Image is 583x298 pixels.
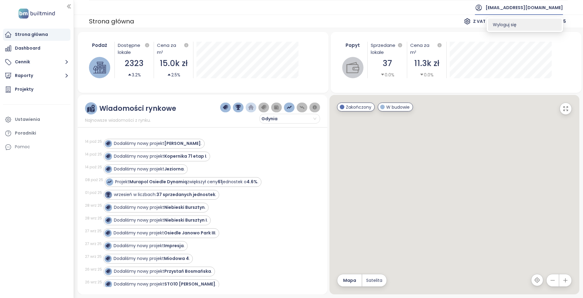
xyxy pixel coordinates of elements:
[15,143,30,151] div: Pomoc
[274,105,279,110] img: wallet-dark-grey.png
[247,179,257,185] strong: 4.6%
[223,105,228,110] img: price-tag-dark-blue.png
[99,105,176,112] div: Wiadomości rynkowe
[156,191,215,198] strong: 37 sprzedanych jednostek
[114,166,185,172] div: Dodaliśmy nowy projekt .
[85,228,102,234] div: 27 wrz 25
[164,217,207,223] strong: Niebieski Bursztyn I
[114,255,190,262] div: Dodaliśmy nowy projekt .
[380,72,394,78] div: 0.0%
[164,204,205,210] strong: Niebieski Bursztyn
[106,192,110,197] img: icon
[85,190,102,195] div: 01 paź 25
[85,117,151,124] span: Najnowsze wiadomości z rynku.
[88,42,111,49] div: Podaż
[218,179,222,185] strong: 61
[3,29,70,41] a: Strona główna
[3,70,70,82] button: Raporty
[371,42,404,56] div: Sprzedane lokale
[236,105,241,110] img: trophy-dark-blue.png
[114,191,216,198] div: wrzesień w liczbach: .
[85,177,103,183] div: 08 paź 25
[386,104,410,110] span: W budowie
[380,72,385,77] span: caret-down
[362,274,387,286] button: Satelita
[114,243,185,249] div: Dodaliśmy nowy projekt .
[114,204,206,211] div: Dodaliśmy nowy projekt .
[473,17,491,26] span: Z VAT
[164,230,215,236] strong: Osiedle Janowo Park III
[157,42,183,56] div: Cena za m²
[164,166,184,172] strong: Jeziorna
[15,31,48,38] div: Strona główna
[106,231,110,235] img: icon
[341,42,364,49] div: Popyt
[337,274,362,286] button: Mapa
[85,267,102,272] div: 26 wrz 25
[420,72,434,78] div: 0.0%
[410,42,443,56] div: Cena za m²
[106,282,110,286] img: icon
[106,154,110,158] img: icon
[128,72,141,78] div: 3.2%
[312,105,318,110] img: information-circle.png
[371,57,404,70] div: 37
[167,72,171,77] span: caret-up
[106,205,110,209] img: icon
[287,105,292,110] img: price-increases.png
[3,141,70,153] div: Pomoc
[85,279,102,285] div: 26 wrz 25
[15,129,36,137] div: Poradniki
[106,167,110,171] img: icon
[106,244,110,248] img: icon
[343,277,356,284] span: Mapa
[299,105,305,110] img: price-decreases.png
[85,152,102,157] div: 14 paź 25
[346,104,371,110] span: Zakończony
[85,164,102,170] div: 14 paź 25
[486,0,563,15] span: [EMAIL_ADDRESS][DOMAIN_NAME]
[129,179,187,185] strong: Murapol Osiedle Dynamiq
[128,72,132,77] span: caret-up
[114,281,216,287] div: Dodaliśmy nowy projekt .
[248,105,254,110] img: home-dark-blue.png
[15,44,40,52] div: Dashboard
[87,105,95,112] img: ruler
[157,57,190,70] div: 15.0k zł
[106,218,110,222] img: icon
[114,217,208,223] div: Dodaliśmy nowy projekt .
[164,281,215,287] strong: STO10 [PERSON_NAME]
[118,42,151,56] div: Dostępne lokale
[3,42,70,54] a: Dashboard
[493,22,517,28] span: Wyloguj się
[164,153,206,159] strong: Kopernika 71 etap I
[346,61,359,74] img: wallet
[3,83,70,96] a: Projekty
[164,140,201,146] strong: [PERSON_NAME]
[15,116,40,123] div: Ustawienia
[106,256,110,261] img: icon
[17,7,57,20] img: logo
[164,243,184,249] strong: Impresja
[3,127,70,139] a: Poradniki
[261,105,267,110] img: price-tag-grey.png
[107,180,111,184] img: icon
[85,254,102,259] div: 27 wrz 25
[366,277,382,284] span: Satelita
[114,140,202,147] div: Dodaliśmy nowy projekt .
[85,216,102,221] div: 28 wrz 25
[410,57,443,70] div: 11.3k zł
[118,57,151,70] div: 2323
[85,139,102,144] div: 14 paź 25
[85,203,102,208] div: 28 wrz 25
[114,153,207,160] div: Dodaliśmy nowy projekt .
[164,255,189,261] strong: Miodowa 4
[114,230,216,236] div: Dodaliśmy nowy projekt .
[106,269,110,273] img: icon
[167,72,180,78] div: 2.5%
[420,72,424,77] span: caret-down
[89,16,134,27] div: Strona główna
[3,114,70,126] a: Ustawienia
[85,241,102,247] div: 27 wrz 25
[114,268,212,275] div: Dodaliśmy nowy projekt .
